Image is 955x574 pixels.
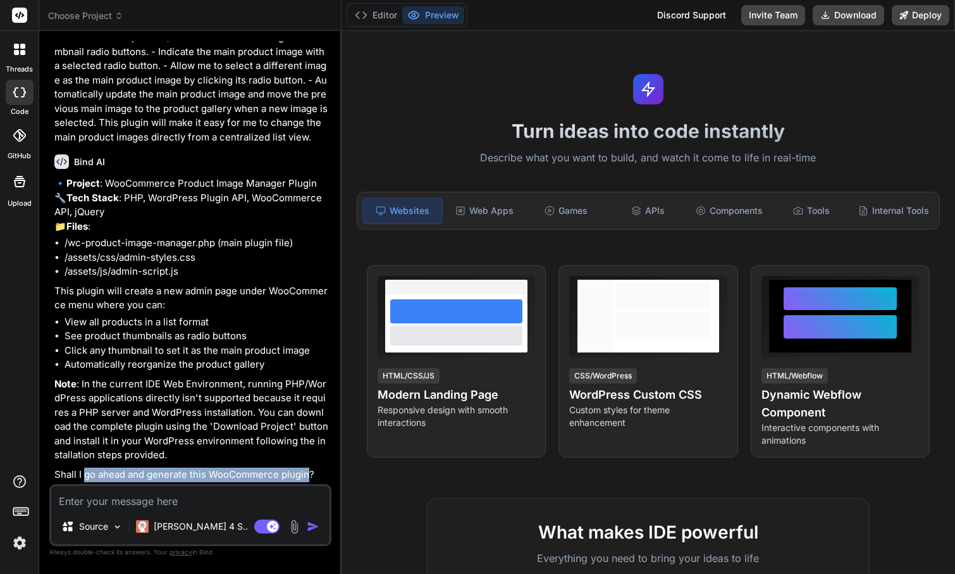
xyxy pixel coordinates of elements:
[54,377,329,463] p: : In the current IDE Web Environment, running PHP/WordPress applications directly isn't supported...
[66,192,119,204] strong: Tech Stack
[112,521,123,532] img: Pick Models
[65,344,329,358] li: Click any thumbnail to set it as the main product image
[650,5,734,25] div: Discord Support
[608,197,687,224] div: APIs
[569,404,727,429] p: Custom styles for theme enhancement
[813,5,884,25] button: Download
[761,368,828,384] div: HTML/Webflow
[66,220,88,232] strong: Files
[350,6,402,24] button: Editor
[445,197,524,224] div: Web Apps
[65,251,329,265] li: /assets/css/admin-styles.css
[54,378,77,390] strong: Note
[79,520,108,533] p: Source
[154,520,248,533] p: [PERSON_NAME] 4 S..
[11,106,28,117] label: code
[853,197,934,224] div: Internal Tools
[527,197,606,224] div: Games
[65,315,329,330] li: View all products in a list format
[8,151,31,161] label: GitHub
[349,150,947,166] p: Describe what you want to build, and watch it come to life in real-time
[402,6,464,24] button: Preview
[378,386,535,404] h4: Modern Landing Page
[54,468,329,482] p: Shall I go ahead and generate this WooCommerce plugin?
[362,197,443,224] div: Websites
[54,2,329,144] p: Please create a WooCommerce plugin for WordPress with the following functionality: - Display a li...
[448,551,849,566] p: Everything you need to bring your ideas to life
[65,265,329,279] li: /assets/js/admin-script.js
[49,546,331,558] p: Always double-check its answers. Your in Bind
[772,197,851,224] div: Tools
[136,520,149,533] img: Claude 4 Sonnet
[6,64,33,75] label: threads
[66,177,100,189] strong: Project
[569,368,637,384] div: CSS/WordPress
[349,120,947,142] h1: Turn ideas into code instantly
[65,236,329,251] li: /wc-product-image-manager.php (main plugin file)
[48,9,123,22] span: Choose Project
[741,5,805,25] button: Invite Team
[378,404,535,429] p: Responsive design with smooth interactions
[892,5,949,25] button: Deploy
[9,532,30,554] img: settings
[54,177,329,234] p: 🔹 : WooCommerce Product Image Manager Plugin 🔧 : PHP, WordPress Plugin API, WooCommerce API, jQue...
[169,548,192,556] span: privacy
[569,386,727,404] h4: WordPress Custom CSS
[65,329,329,344] li: See product thumbnails as radio buttons
[54,284,329,313] p: This plugin will create a new admin page under WooCommerce menu where you can:
[690,197,769,224] div: Components
[287,520,302,534] img: attachment
[761,421,919,447] p: Interactive components with animations
[74,156,105,168] h6: Bind AI
[307,520,319,533] img: icon
[65,358,329,372] li: Automatically reorganize the product gallery
[448,519,849,546] h2: What makes IDE powerful
[8,198,32,209] label: Upload
[378,368,440,384] div: HTML/CSS/JS
[761,386,919,421] h4: Dynamic Webflow Component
